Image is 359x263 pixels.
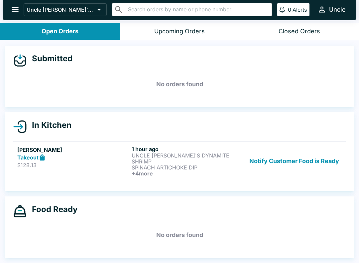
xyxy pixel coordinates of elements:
h4: Food Ready [27,204,77,214]
div: Open Orders [42,28,78,35]
button: Uncle [315,2,348,17]
p: SPINACH ARTICHOKE DIP [132,164,243,170]
div: Uncle [329,6,346,14]
h6: 1 hour ago [132,146,243,152]
h4: In Kitchen [27,120,71,130]
a: [PERSON_NAME]Takeout$128.131 hour agoUNCLE [PERSON_NAME]'S DYNAMITE SHRIMPSPINACH ARTICHOKE DIP+4... [13,141,346,180]
h6: + 4 more [132,170,243,176]
p: 0 [288,6,291,13]
button: Notify Customer Food is Ready [247,146,342,176]
p: Alerts [293,6,307,13]
button: Uncle [PERSON_NAME]'s - Haleiwa [24,3,107,16]
p: Uncle [PERSON_NAME]'s - Haleiwa [27,6,94,13]
p: UNCLE [PERSON_NAME]'S DYNAMITE SHRIMP [132,152,243,164]
h4: Submitted [27,54,72,64]
button: open drawer [7,1,24,18]
strong: Takeout [17,154,39,161]
h5: No orders found [13,223,346,247]
div: Upcoming Orders [154,28,205,35]
div: Closed Orders [279,28,320,35]
input: Search orders by name or phone number [126,5,269,14]
h5: No orders found [13,72,346,96]
h5: [PERSON_NAME] [17,146,129,154]
p: $128.13 [17,162,129,168]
